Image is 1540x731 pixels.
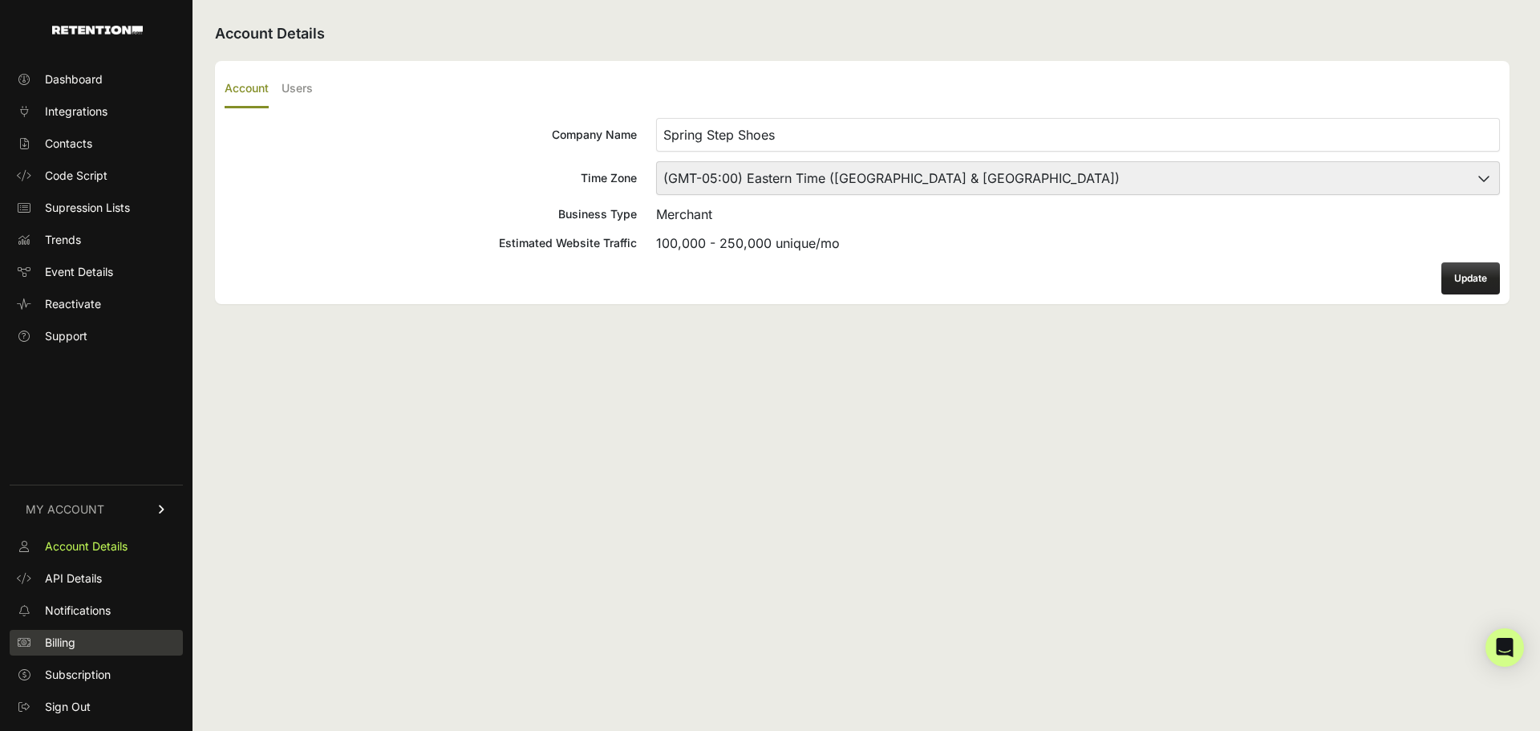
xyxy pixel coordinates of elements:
a: Dashboard [10,67,183,92]
span: Event Details [45,264,113,280]
span: Account Details [45,538,128,554]
input: Company Name [656,118,1500,152]
div: Company Name [225,127,637,143]
span: Trends [45,232,81,248]
a: Notifications [10,598,183,623]
a: Support [10,323,183,349]
button: Update [1441,262,1500,294]
label: Account [225,71,269,108]
a: Contacts [10,131,183,156]
span: Subscription [45,667,111,683]
span: Supression Lists [45,200,130,216]
a: API Details [10,566,183,591]
span: MY ACCOUNT [26,502,104,518]
div: Open Intercom Messenger [1485,628,1524,667]
a: Subscription [10,662,183,688]
span: Support [45,328,87,344]
span: Reactivate [45,296,101,312]
a: Event Details [10,259,183,285]
h2: Account Details [215,22,1510,45]
span: Dashboard [45,71,103,87]
span: API Details [45,571,102,587]
span: Integrations [45,104,107,120]
a: MY ACCOUNT [10,485,183,534]
a: Reactivate [10,291,183,317]
a: Trends [10,227,183,253]
div: Time Zone [225,170,637,186]
div: 100,000 - 250,000 unique/mo [656,234,1500,253]
span: Sign Out [45,699,91,715]
a: Integrations [10,99,183,124]
div: Estimated Website Traffic [225,235,637,251]
a: Code Script [10,163,183,189]
select: Time Zone [656,161,1500,195]
span: Code Script [45,168,107,184]
a: Account Details [10,534,183,559]
div: Business Type [225,206,637,222]
div: Merchant [656,205,1500,224]
label: Users [282,71,313,108]
span: Contacts [45,136,92,152]
span: Billing [45,635,75,651]
a: Sign Out [10,694,183,720]
img: Retention.com [52,26,143,35]
a: Supression Lists [10,195,183,221]
span: Notifications [45,603,111,619]
a: Billing [10,630,183,656]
